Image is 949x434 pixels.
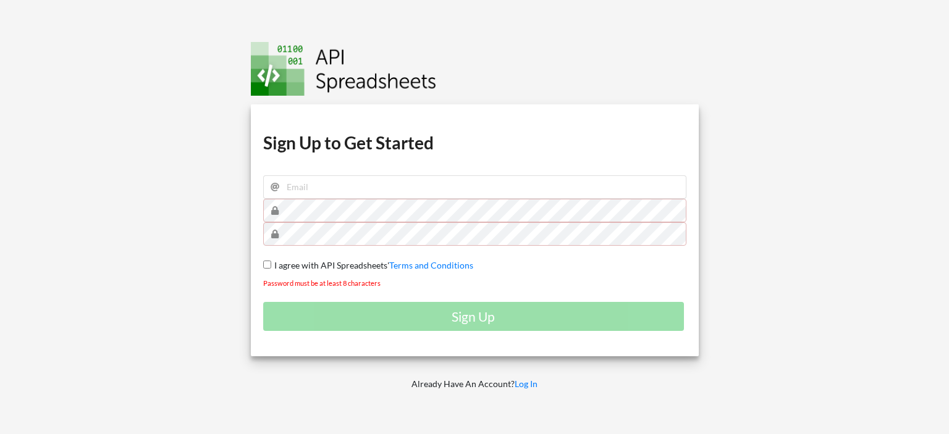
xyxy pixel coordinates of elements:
[263,279,381,287] small: Password must be at least 8 characters
[251,42,436,96] img: Logo.png
[263,175,686,199] input: Email
[389,260,473,270] a: Terms and Conditions
[263,131,686,154] h1: Sign Up to Get Started
[515,378,538,389] a: Log In
[242,378,707,390] p: Already Have An Account?
[271,260,389,270] span: I agree with API Spreadsheets'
